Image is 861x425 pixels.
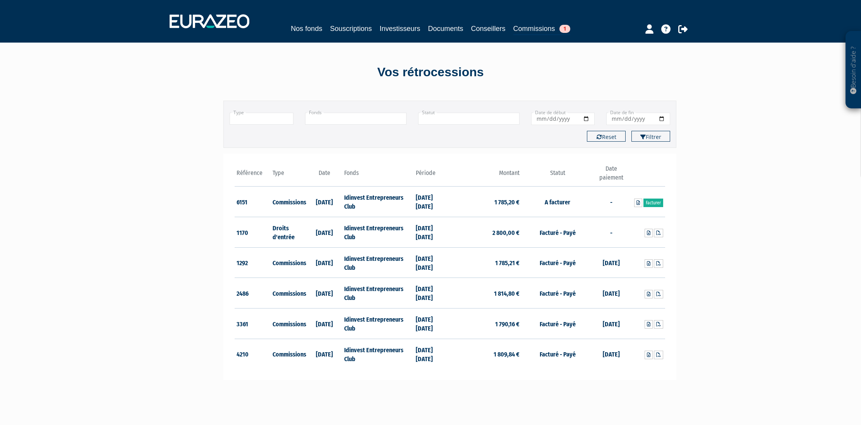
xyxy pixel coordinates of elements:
td: 1 814,80 € [450,278,521,308]
td: 4210 [235,339,271,369]
img: 1732889491-logotype_eurazeo_blanc_rvb.png [170,14,249,28]
td: [DATE] [DATE] [414,247,450,278]
td: [DATE] [306,278,342,308]
a: Facturer [643,199,663,207]
a: Conseillers [471,23,506,34]
div: Vos rétrocessions [210,63,651,81]
td: Facturé - Payé [521,247,593,278]
td: - [593,217,629,248]
td: Facturé - Payé [521,278,593,308]
td: [DATE] [DATE] [414,187,450,217]
td: [DATE] [DATE] [414,308,450,339]
th: Type [271,165,307,187]
td: [DATE] [593,278,629,308]
td: Commissions [271,247,307,278]
td: Idinvest Entrepreneurs Club [342,247,414,278]
th: Date paiement [593,165,629,187]
td: A facturer [521,187,593,217]
td: Idinvest Entrepreneurs Club [342,339,414,369]
td: [DATE] [593,308,629,339]
th: Montant [450,165,521,187]
td: 1 785,21 € [450,247,521,278]
td: 1 809,84 € [450,339,521,369]
td: 1170 [235,217,271,248]
td: 1 785,20 € [450,187,521,217]
td: 1292 [235,247,271,278]
td: Commissions [271,339,307,369]
th: Statut [521,165,593,187]
a: Souscriptions [330,23,372,34]
td: [DATE] [306,217,342,248]
td: [DATE] [306,247,342,278]
a: Commissions1 [513,23,570,35]
td: [DATE] [DATE] [414,278,450,308]
td: 6151 [235,187,271,217]
td: [DATE] [593,247,629,278]
td: Commissions [271,308,307,339]
span: 1 [559,25,570,33]
p: Besoin d'aide ? [849,35,858,105]
td: 2486 [235,278,271,308]
a: Nos fonds [291,23,322,34]
th: Période [414,165,450,187]
td: Idinvest Entrepreneurs Club [342,217,414,248]
a: Documents [428,23,463,34]
td: Facturé - Payé [521,339,593,369]
td: [DATE] [DATE] [414,339,450,369]
td: 1 790,16 € [450,308,521,339]
td: Commissions [271,187,307,217]
td: [DATE] [306,339,342,369]
td: Idinvest Entrepreneurs Club [342,308,414,339]
button: Filtrer [631,131,670,142]
td: Facturé - Payé [521,217,593,248]
td: 3361 [235,308,271,339]
th: Référence [235,165,271,187]
button: Reset [587,131,626,142]
td: 2 800,00 € [450,217,521,248]
td: - [593,187,629,217]
td: Idinvest Entrepreneurs Club [342,187,414,217]
th: Fonds [342,165,414,187]
td: Facturé - Payé [521,308,593,339]
td: [DATE] [DATE] [414,217,450,248]
td: [DATE] [593,339,629,369]
td: [DATE] [306,308,342,339]
td: Idinvest Entrepreneurs Club [342,278,414,308]
a: Investisseurs [379,23,420,34]
td: Commissions [271,278,307,308]
td: Droits d'entrée [271,217,307,248]
td: [DATE] [306,187,342,217]
th: Date [306,165,342,187]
